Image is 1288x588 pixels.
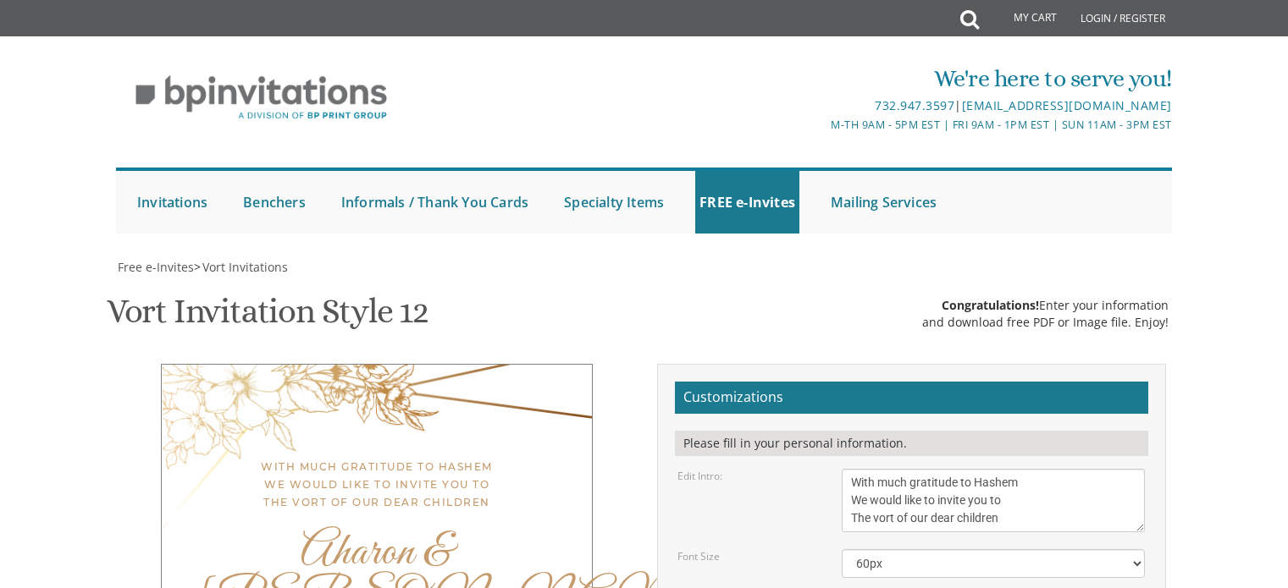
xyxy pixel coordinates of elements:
a: Benchers [239,171,310,234]
a: [EMAIL_ADDRESS][DOMAIN_NAME] [962,97,1172,113]
a: 732.947.3597 [875,97,954,113]
span: Free e-Invites [118,259,194,275]
div: and download free PDF or Image file. Enjoy! [922,314,1169,331]
a: Mailing Services [826,171,941,234]
a: Free e-Invites [116,259,194,275]
label: Font Size [677,549,720,563]
span: Vort Invitations [202,259,288,275]
h1: Vort Invitation Style 12 [107,293,428,343]
a: Informals / Thank You Cards [337,171,533,234]
img: BP Invitation Loft [116,63,406,133]
a: Vort Invitations [201,259,288,275]
div: M-Th 9am - 5pm EST | Fri 9am - 1pm EST | Sun 11am - 3pm EST [469,116,1172,134]
textarea: With much gratitude to Hashem We would like to invite you to The vort of our children [842,469,1145,532]
div: We're here to serve you! [469,62,1172,96]
iframe: chat widget [1183,482,1288,563]
div: | [469,96,1172,116]
div: Please fill in your personal information. [675,431,1148,456]
h2: Customizations [675,382,1148,414]
div: With much gratitude to Hashem We would like to invite you to The vort of our dear children [196,458,558,511]
a: Specialty Items [560,171,668,234]
a: FREE e-Invites [695,171,799,234]
span: > [194,259,288,275]
div: Enter your information [922,297,1169,314]
label: Edit Intro: [677,469,722,483]
a: My Cart [977,2,1069,36]
a: Invitations [133,171,212,234]
span: Congratulations! [942,297,1039,313]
